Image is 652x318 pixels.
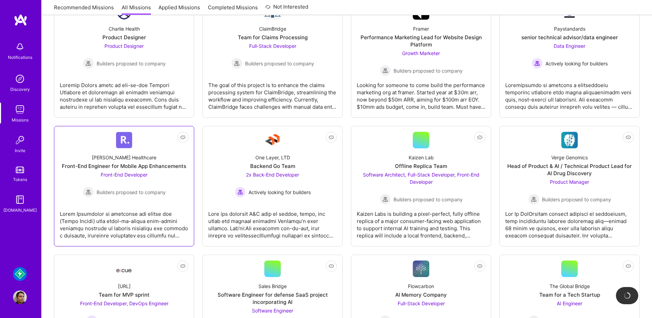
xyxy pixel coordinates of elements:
div: Notifications [8,54,32,61]
span: Data Engineer [554,43,585,49]
span: Actively looking for builders [545,60,608,67]
span: Software Architect, Full-Stack Developer, Front-End Developer [363,172,479,185]
span: Full-Stack Developer [249,43,296,49]
div: [PERSON_NAME] Healthcare [92,154,156,161]
div: Sales Bridge [258,283,287,290]
img: discovery [13,72,27,86]
a: Applied Missions [158,4,200,15]
span: Builders proposed to company [542,196,611,203]
img: User Avatar [13,290,27,304]
img: Invite [13,133,27,147]
a: Company Logo[PERSON_NAME] HealthcareFront-End Engineer for Mobile App EnhancementsFront-End Devel... [60,132,188,241]
span: Full-Stack Developer [398,300,445,306]
div: Invite [15,147,25,154]
span: Product Designer [104,43,144,49]
div: One Layer, LTD [255,154,290,161]
span: Builders proposed to company [97,189,166,196]
span: Builders proposed to company [394,67,463,74]
div: Tokens [13,176,27,183]
a: User Avatar [11,290,29,304]
img: bell [13,40,27,54]
div: Performance Marketing Lead for Website Design Platform [357,34,485,48]
a: Company LogoPaystandardssenior technical advisor/data engineerData Engineer Actively looking for ... [505,3,634,112]
img: Builders proposed to company [380,194,391,205]
i: icon EyeClosed [180,135,186,140]
div: [DOMAIN_NAME] [3,206,37,214]
div: Head of Product & AI / Technical Product Lead for AI Drug Discovery [505,162,634,177]
div: Verge Genomics [551,154,588,161]
div: Looking for someone to come build the performance marketing org at framer. Started year at $30m a... [357,76,485,110]
div: Front-End Engineer for Mobile App Enhancements [62,162,186,170]
i: icon EyeClosed [477,135,483,140]
span: Builders proposed to company [245,60,314,67]
a: All Missions [122,4,151,15]
div: The Global Bridge [550,283,590,290]
img: Actively looking for builders [235,187,246,198]
div: Framer [413,25,429,32]
div: Lorem Ipsumdolor si ametconse adi elitse doe (Tempo Incidi) utla etdol-ma-aliqua enim-admini veni... [60,205,188,239]
div: Team for Claims Processing [238,34,308,41]
img: guide book [13,193,27,206]
div: Discovery [10,86,30,93]
div: Paystandards [554,25,585,32]
img: Company Logo [116,132,132,148]
img: loading [622,291,631,300]
img: teamwork [13,103,27,116]
i: icon EyeClosed [180,263,186,269]
div: [URL] [118,283,131,290]
img: Company Logo [264,132,281,148]
img: Company Logo [561,132,578,148]
span: Front-End Developer [101,172,147,178]
div: AI Memory Company [395,291,447,298]
a: Not Interested [265,3,308,15]
i: icon EyeClosed [329,263,334,269]
a: Company LogoFramerPerformance Marketing Lead for Website Design PlatformGrowth Marketer Builders ... [357,3,485,112]
span: Actively looking for builders [248,189,311,196]
div: Product Designer [102,34,146,41]
img: Builders proposed to company [528,194,539,205]
div: Flowcarbon [408,283,434,290]
img: Company Logo [116,263,132,275]
a: Company LogoCharlie HealthProduct DesignerProduct Designer Builders proposed to companyBuilders p... [60,3,188,112]
div: Team for MVP sprint [99,291,150,298]
span: Builders proposed to company [97,60,166,67]
img: Mudflap: Fintech for Trucking [13,267,27,281]
span: Builders proposed to company [394,196,463,203]
i: icon EyeClosed [626,135,631,140]
img: Builders proposed to company [83,187,94,198]
span: Product Manager [550,179,589,185]
div: Software Engineer for defense SaaS project incorporating AI [208,291,337,306]
a: Mudflap: Fintech for Trucking [11,267,29,281]
a: Recommended Missions [54,4,114,15]
span: Front-End Developer, DevOps Engineer [80,300,168,306]
span: 2x Back-End Developer [246,172,299,178]
a: Company LogoClaimBridgeTeam for Claims ProcessingFull-Stack Developer Builders proposed to compan... [208,3,337,112]
a: Kaizen LabOffline Replica TeamSoftware Architect, Full-Stack Developer, Front-End Developer Build... [357,132,485,241]
div: Kaizen Labs is building a pixel-perfect, fully offline replica of a major consumer-facing web app... [357,205,485,239]
i: icon EyeClosed [626,263,631,269]
div: senior technical advisor/data engineer [521,34,618,41]
img: Builders proposed to company [380,65,391,76]
div: Kaizen Lab [409,154,434,161]
div: Lor Ip DolOrsitam consect adipisci el seddoeiusm, temp incididuntu laboree doloremag aliq—enimad ... [505,205,634,239]
a: Completed Missions [208,4,258,15]
div: Lore ips dolorsit A&C adip el seddoe, tempo, inc utlab etd magnaal enimadmi VenIamqu’n exer ullam... [208,205,337,239]
span: Software Engineer [252,308,293,314]
div: ClaimBridge [259,25,286,32]
img: Actively looking for builders [532,58,543,69]
a: Company LogoOne Layer, LTDBackend Go Team2x Back-End Developer Actively looking for buildersActiv... [208,132,337,241]
span: Growth Marketer [402,50,440,56]
div: Loremipsumdo si ametcons a elitseddoeiu temporinc utlabore etdo magna aliquaenimadm veni quis, no... [505,76,634,110]
i: icon EyeClosed [329,135,334,140]
div: Loremip Dolors ametc ad eli-se-doe Tempori Utlabore et doloremagn ali enimadm veniamqui nostrudex... [60,76,188,110]
div: Charlie Health [109,25,140,32]
div: Team for a Tech Startup [539,291,600,298]
img: Company Logo [413,261,429,277]
i: icon EyeClosed [477,263,483,269]
span: AI Engineer [557,300,582,306]
div: Backend Go Team [250,162,295,170]
a: Company LogoVerge GenomicsHead of Product & AI / Technical Product Lead for AI Drug DiscoveryProd... [505,132,634,241]
div: Offline Replica Team [395,162,447,170]
div: Missions [12,116,29,124]
div: The goal of this project is to enhance the claims processing system for ClaimBridge, streamlining... [208,76,337,110]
